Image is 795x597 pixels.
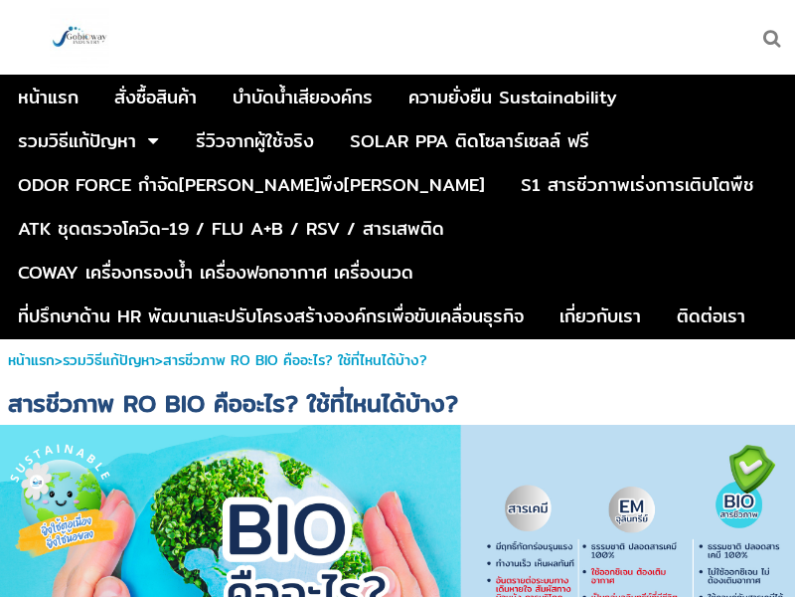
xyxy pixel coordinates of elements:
div: เกี่ยวกับเรา [559,307,641,325]
span: สารชีวภาพ RO BIO คืออะไร? ใช้ที่ไหนได้บ้าง? [8,384,458,422]
div: ที่ปรึกษาด้าน HR พัฒนาและปรับโครงสร้างองค์กรเพื่อขับเคลื่อนธุรกิจ [18,307,524,325]
div: บําบัดน้ำเสียองค์กร [233,89,373,106]
div: S1 สารชีวภาพเร่งการเติบโตพืช [521,176,754,194]
a: COWAY เครื่องกรองน้ำ เครื่องฟอกอากาศ เครื่องนวด [18,254,413,292]
div: รีวิวจากผู้ใช้จริง [196,132,314,150]
a: ATK ชุดตรวจโควิด-19 / FLU A+B / RSV / สารเสพติด [18,210,444,248]
div: ODOR FORCE กำจัด[PERSON_NAME]พึง[PERSON_NAME] [18,176,485,194]
div: ATK ชุดตรวจโควิด-19 / FLU A+B / RSV / สารเสพติด [18,220,444,238]
a: S1 สารชีวภาพเร่งการเติบโตพืช [521,166,754,204]
a: ติดต่อเรา [677,298,745,335]
span: สารชีวภาพ RO BIO คืออะไร? ใช้ที่ไหนได้บ้าง? [163,349,427,371]
a: บําบัดน้ำเสียองค์กร [233,79,373,116]
div: สั่งซื้อสินค้า [114,89,197,106]
a: รวมวิธีแก้ปัญหา [63,349,155,371]
a: ความยั่งยืน Sustainability [408,79,617,116]
a: หน้าแรก [8,349,55,371]
div: ติดต่อเรา [677,307,745,325]
a: ที่ปรึกษาด้าน HR พัฒนาและปรับโครงสร้างองค์กรเพื่อขับเคลื่อนธุรกิจ [18,298,524,335]
div: SOLAR PPA ติดโซลาร์เซลล์ ฟรี [350,132,589,150]
a: สั่งซื้อสินค้า [114,79,197,116]
a: รีวิวจากผู้ใช้จริง [196,122,314,160]
a: เกี่ยวกับเรา [559,298,641,335]
div: รวมวิธีแก้ปัญหา [18,132,136,150]
a: หน้าแรก [18,79,79,116]
div: COWAY เครื่องกรองน้ำ เครื่องฟอกอากาศ เครื่องนวด [18,264,413,282]
a: รวมวิธีแก้ปัญหา [18,122,136,160]
a: ODOR FORCE กำจัด[PERSON_NAME]พึง[PERSON_NAME] [18,166,485,204]
div: ความยั่งยืน Sustainability [408,89,617,106]
div: หน้าแรก [18,89,79,106]
img: large-1644130236041.jpg [50,8,109,68]
a: SOLAR PPA ติดโซลาร์เซลล์ ฟรี [350,122,589,160]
